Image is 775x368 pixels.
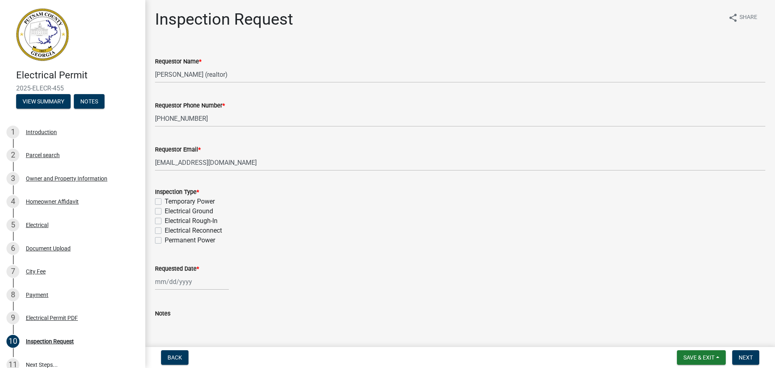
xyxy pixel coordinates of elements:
div: Electrical [26,222,48,228]
label: Temporary Power [165,197,215,206]
label: Requested Date [155,266,199,272]
div: City Fee [26,269,46,274]
div: 9 [6,311,19,324]
label: Electrical Reconnect [165,226,222,236]
span: Back [168,354,182,361]
button: Next [732,350,759,365]
div: Homeowner Affidavit [26,199,79,204]
div: 1 [6,126,19,139]
label: Permanent Power [165,236,215,245]
h4: Electrical Permit [16,69,139,81]
div: Parcel search [26,152,60,158]
div: 7 [6,265,19,278]
div: 4 [6,195,19,208]
div: Introduction [26,129,57,135]
div: Owner and Property Information [26,176,107,181]
button: Save & Exit [677,350,726,365]
button: View Summary [16,94,71,109]
button: Notes [74,94,105,109]
input: mm/dd/yyyy [155,273,229,290]
button: Back [161,350,189,365]
label: Inspection Type [155,189,199,195]
span: 2025-ELECR-455 [16,84,129,92]
wm-modal-confirm: Notes [74,99,105,105]
label: Electrical Rough-In [165,216,218,226]
div: Payment [26,292,48,298]
div: Document Upload [26,246,71,251]
div: 5 [6,219,19,231]
div: Electrical Permit PDF [26,315,78,321]
i: share [728,13,738,23]
label: Requestor Phone Number [155,103,225,109]
div: 8 [6,288,19,301]
div: 3 [6,172,19,185]
span: Share [739,13,757,23]
div: 6 [6,242,19,255]
label: Requestor Name [155,59,201,65]
label: Notes [155,311,170,317]
div: 10 [6,335,19,348]
wm-modal-confirm: Summary [16,99,71,105]
img: Putnam County, Georgia [16,8,69,61]
div: Inspection Request [26,339,74,344]
button: shareShare [722,10,764,25]
span: Save & Exit [683,354,714,361]
label: Requestor Email [155,147,201,153]
h1: Inspection Request [155,10,293,29]
label: Electrical Ground [165,206,213,216]
div: 2 [6,149,19,162]
span: Next [739,354,753,361]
